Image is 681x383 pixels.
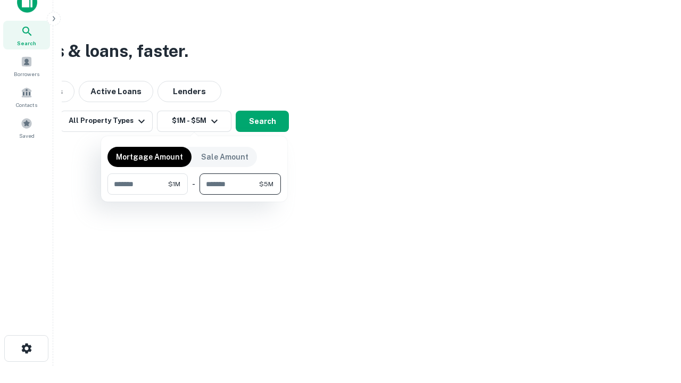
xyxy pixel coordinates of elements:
[628,298,681,349] iframe: Chat Widget
[168,179,180,189] span: $1M
[201,151,248,163] p: Sale Amount
[192,173,195,195] div: -
[116,151,183,163] p: Mortgage Amount
[259,179,273,189] span: $5M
